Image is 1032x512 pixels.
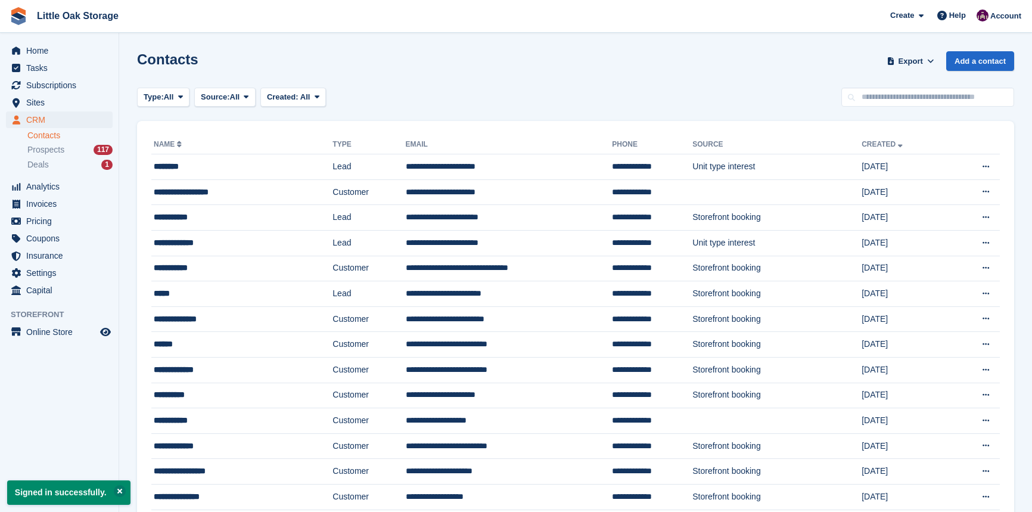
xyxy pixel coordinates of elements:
a: menu [6,178,113,195]
td: Customer [332,179,405,205]
td: Customer [332,433,405,459]
span: Help [949,10,966,21]
td: Customer [332,357,405,383]
td: Customer [332,459,405,485]
span: Export [899,55,923,67]
a: menu [6,213,113,229]
td: Lead [332,281,405,307]
a: Prospects 117 [27,144,113,156]
span: Settings [26,265,98,281]
span: Deals [27,159,49,170]
span: Analytics [26,178,98,195]
span: Invoices [26,196,98,212]
td: [DATE] [862,256,949,281]
a: menu [6,60,113,76]
span: Tasks [26,60,98,76]
td: [DATE] [862,205,949,231]
td: Customer [332,408,405,434]
td: Lead [332,205,405,231]
span: Account [990,10,1021,22]
span: Create [890,10,914,21]
span: Storefront [11,309,119,321]
a: Preview store [98,325,113,339]
img: stora-icon-8386f47178a22dfd0bd8f6a31ec36ba5ce8667c1dd55bd0f319d3a0aa187defe.svg [10,7,27,25]
td: Unit type interest [692,154,862,180]
a: menu [6,196,113,212]
a: Deals 1 [27,159,113,171]
a: menu [6,230,113,247]
span: Capital [26,282,98,299]
td: [DATE] [862,306,949,332]
td: Lead [332,154,405,180]
th: Type [332,135,405,154]
td: Storefront booking [692,357,862,383]
td: Customer [332,484,405,510]
a: menu [6,77,113,94]
span: Online Store [26,324,98,340]
span: Pricing [26,213,98,229]
a: menu [6,324,113,340]
td: [DATE] [862,408,949,434]
td: Customer [332,306,405,332]
span: Insurance [26,247,98,264]
td: [DATE] [862,433,949,459]
td: Storefront booking [692,281,862,307]
span: Coupons [26,230,98,247]
th: Email [406,135,613,154]
a: Little Oak Storage [32,6,123,26]
span: Sites [26,94,98,111]
div: 1 [101,160,113,170]
button: Source: All [194,88,256,107]
span: Type: [144,91,164,103]
td: Storefront booking [692,332,862,358]
span: Home [26,42,98,59]
a: Created [862,140,905,148]
span: All [164,91,174,103]
a: menu [6,42,113,59]
td: Storefront booking [692,484,862,510]
a: Name [154,140,184,148]
td: [DATE] [862,281,949,307]
div: 117 [94,145,113,155]
td: Storefront booking [692,459,862,485]
td: [DATE] [862,383,949,408]
td: Unit type interest [692,230,862,256]
td: Storefront booking [692,205,862,231]
td: [DATE] [862,459,949,485]
td: [DATE] [862,154,949,180]
h1: Contacts [137,51,198,67]
button: Export [884,51,937,71]
td: Storefront booking [692,433,862,459]
td: [DATE] [862,484,949,510]
td: Storefront booking [692,383,862,408]
td: [DATE] [862,332,949,358]
a: Add a contact [946,51,1014,71]
span: All [300,92,310,101]
td: Lead [332,230,405,256]
button: Type: All [137,88,189,107]
button: Created: All [260,88,326,107]
td: Customer [332,256,405,281]
td: [DATE] [862,179,949,205]
td: [DATE] [862,357,949,383]
td: [DATE] [862,230,949,256]
span: Prospects [27,144,64,156]
span: Subscriptions [26,77,98,94]
span: Created: [267,92,299,101]
a: menu [6,94,113,111]
td: Customer [332,383,405,408]
th: Source [692,135,862,154]
img: Morgen Aujla [977,10,989,21]
a: menu [6,282,113,299]
span: All [230,91,240,103]
td: Storefront booking [692,256,862,281]
a: Contacts [27,130,113,141]
td: Storefront booking [692,306,862,332]
a: menu [6,265,113,281]
a: menu [6,111,113,128]
span: Source: [201,91,229,103]
th: Phone [612,135,692,154]
span: CRM [26,111,98,128]
p: Signed in successfully. [7,480,130,505]
td: Customer [332,332,405,358]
